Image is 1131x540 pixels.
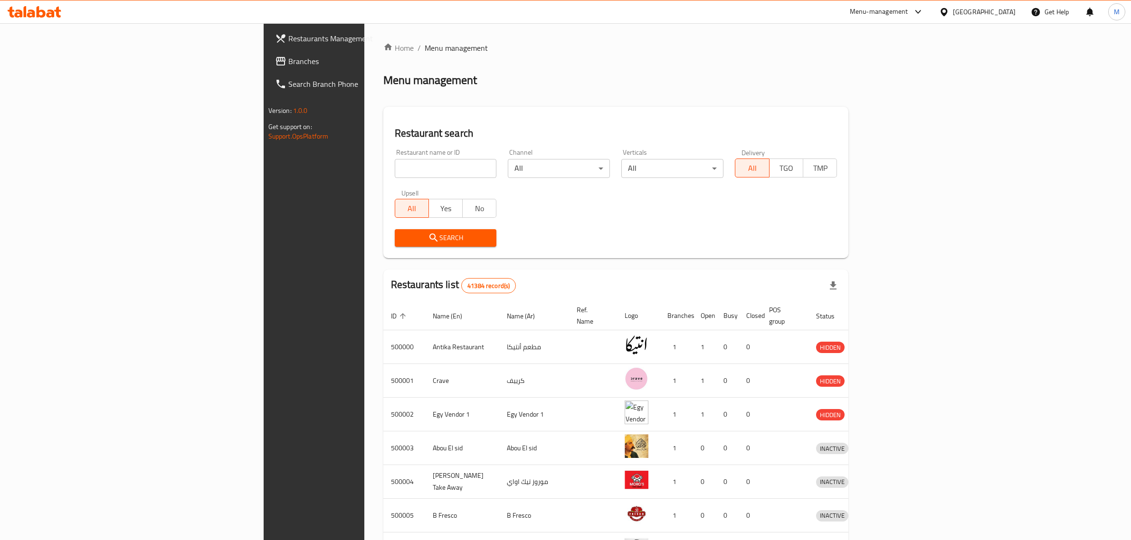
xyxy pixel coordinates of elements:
span: TMP [807,161,833,175]
span: Name (Ar) [507,310,547,322]
div: All [621,159,723,178]
span: Name (En) [433,310,475,322]
td: 0 [739,499,761,532]
td: Abou El sid [499,431,569,465]
td: Antika Restaurant [425,330,499,364]
td: [PERSON_NAME] Take Away [425,465,499,499]
span: HIDDEN [816,342,845,353]
td: Egy Vendor 1 [499,398,569,431]
td: 0 [693,499,716,532]
td: 1 [693,398,716,431]
button: TGO [769,158,803,177]
div: INACTIVE [816,510,848,521]
td: 0 [716,330,739,364]
span: Restaurants Management [288,33,445,44]
td: 1 [660,330,693,364]
input: Search for restaurant name or ID.. [395,159,497,178]
button: All [735,158,769,177]
span: Status [816,310,847,322]
button: Yes [428,199,463,218]
a: Support.OpsPlatform [268,130,329,142]
div: HIDDEN [816,409,845,420]
td: 1 [693,330,716,364]
td: مطعم أنتيكا [499,330,569,364]
label: Upsell [401,189,419,196]
th: Open [693,301,716,330]
button: No [462,199,496,218]
td: 0 [716,364,739,398]
td: 1 [660,364,693,398]
h2: Restaurants list [391,278,516,293]
span: M [1114,7,1120,17]
img: Crave [625,367,648,391]
span: Branches [288,56,445,67]
td: 0 [739,398,761,431]
span: INACTIVE [816,510,848,521]
button: TMP [803,158,837,177]
span: Search [402,232,489,244]
span: INACTIVE [816,443,848,454]
div: All [508,159,610,178]
td: 1 [660,499,693,532]
img: Antika Restaurant [625,333,648,357]
div: Export file [822,274,845,297]
td: 0 [739,364,761,398]
div: [GEOGRAPHIC_DATA] [953,7,1016,17]
a: Restaurants Management [267,27,453,50]
div: INACTIVE [816,443,848,454]
span: Menu management [425,42,488,54]
span: 41384 record(s) [462,281,515,290]
span: Search Branch Phone [288,78,445,90]
td: B Fresco [499,499,569,532]
span: 1.0.0 [293,104,308,117]
a: Search Branch Phone [267,73,453,95]
img: Moro's Take Away [625,468,648,492]
td: 0 [716,398,739,431]
td: 0 [716,465,739,499]
h2: Restaurant search [395,126,837,140]
td: 0 [739,431,761,465]
span: All [739,161,765,175]
span: HIDDEN [816,410,845,420]
button: Search [395,229,497,247]
span: Version: [268,104,292,117]
a: Branches [267,50,453,73]
td: 0 [739,330,761,364]
th: Logo [617,301,660,330]
td: موروز تيك اواي [499,465,569,499]
td: 0 [693,465,716,499]
td: 0 [739,465,761,499]
label: Delivery [741,149,765,156]
span: TGO [773,161,799,175]
td: 0 [693,431,716,465]
img: B Fresco [625,502,648,525]
span: INACTIVE [816,476,848,487]
th: Closed [739,301,761,330]
td: Crave [425,364,499,398]
td: Egy Vendor 1 [425,398,499,431]
span: No [466,202,493,215]
img: Abou El sid [625,434,648,458]
button: All [395,199,429,218]
span: Yes [433,202,459,215]
td: Abou El sid [425,431,499,465]
td: B Fresco [425,499,499,532]
span: POS group [769,304,797,327]
td: 1 [660,398,693,431]
td: 0 [716,499,739,532]
h2: Menu management [383,73,477,88]
td: 1 [693,364,716,398]
nav: breadcrumb [383,42,849,54]
span: All [399,202,425,215]
span: HIDDEN [816,376,845,387]
span: ID [391,310,409,322]
div: Total records count [461,278,516,293]
span: Ref. Name [577,304,606,327]
td: 1 [660,431,693,465]
th: Branches [660,301,693,330]
img: Egy Vendor 1 [625,400,648,424]
span: Get support on: [268,121,312,133]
